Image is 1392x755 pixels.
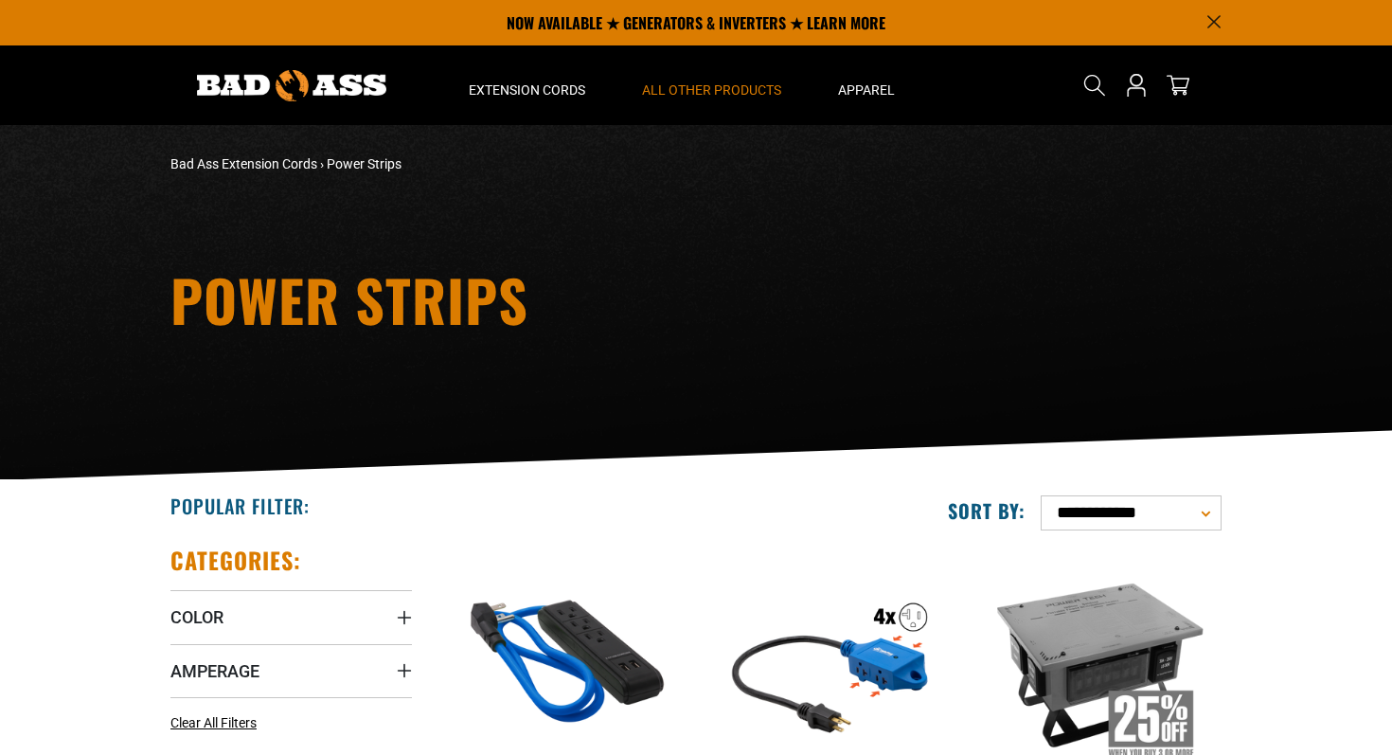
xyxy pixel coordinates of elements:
[170,154,862,174] nav: breadcrumbs
[642,81,781,99] span: All Other Products
[320,156,324,171] span: ›
[170,546,301,575] h2: Categories:
[197,70,386,101] img: Bad Ass Extension Cords
[838,81,895,99] span: Apparel
[170,715,257,730] span: Clear All Filters
[170,494,310,518] h2: Popular Filter:
[1080,70,1110,100] summary: Search
[170,644,412,697] summary: Amperage
[170,271,862,328] h1: Power Strips
[440,45,614,125] summary: Extension Cords
[170,660,259,682] span: Amperage
[170,156,317,171] a: Bad Ass Extension Cords
[327,156,402,171] span: Power Strips
[170,590,412,643] summary: Color
[170,713,264,733] a: Clear All Filters
[948,498,1026,523] label: Sort by:
[614,45,810,125] summary: All Other Products
[810,45,923,125] summary: Apparel
[469,81,585,99] span: Extension Cords
[170,606,223,628] span: Color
